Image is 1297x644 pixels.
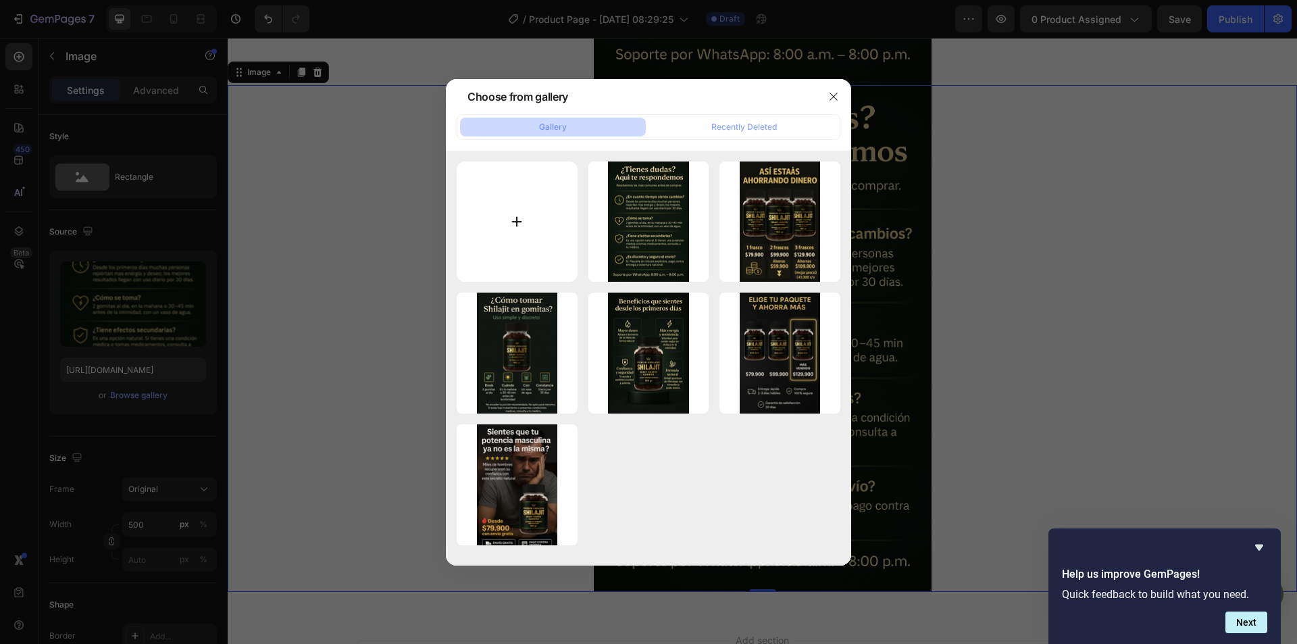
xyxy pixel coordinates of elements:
[17,28,46,41] div: Image
[740,162,820,282] img: image
[740,293,820,414] img: image
[1062,588,1267,601] p: Quick feedback to build what you need.
[1251,539,1267,555] button: Hide survey
[477,293,557,414] img: image
[1062,566,1267,583] h2: Help us improve GemPages!
[1062,539,1267,633] div: Help us improve GemPages!
[366,47,704,554] img: gempages_586418695283147549-2d3c3253-1d63-49a0-b4f9-2a8c8246867c.png
[608,293,688,414] img: image
[503,595,567,610] span: Add section
[711,121,777,133] div: Recently Deleted
[477,424,557,545] img: image
[467,89,568,105] div: Choose from gallery
[651,118,837,137] button: Recently Deleted
[539,121,567,133] div: Gallery
[1225,612,1267,633] button: Next question
[608,162,688,282] img: image
[460,118,646,137] button: Gallery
